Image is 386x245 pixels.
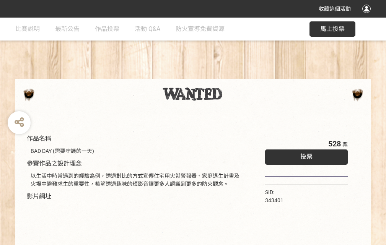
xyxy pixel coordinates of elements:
div: BAD DAY (需要守護的一天) [31,147,242,155]
span: 影片網址 [27,193,51,200]
a: 最新公告 [55,18,80,41]
iframe: Facebook Share [285,188,324,196]
span: 比賽說明 [15,25,40,32]
a: 防火宣導免費資源 [176,18,225,41]
span: 活動 Q&A [135,25,160,32]
span: 馬上投票 [320,25,345,32]
span: 收藏這個活動 [319,6,351,12]
span: 參賽作品之設計理念 [27,160,82,167]
span: 最新公告 [55,25,80,32]
a: 比賽說明 [15,18,40,41]
span: 投票 [300,153,313,160]
span: 作品名稱 [27,135,51,142]
span: 防火宣導免費資源 [176,25,225,32]
a: 作品投票 [95,18,119,41]
a: 活動 Q&A [135,18,160,41]
span: 作品投票 [95,25,119,32]
button: 馬上投票 [309,21,355,37]
span: 528 [328,139,341,148]
span: SID: 343401 [265,189,283,203]
div: 以生活中時常遇到的經驗為例，透過對比的方式宣傳住宅用火災警報器、家庭逃生計畫及火場中避難求生的重要性，希望透過趣味的短影音讓更多人認識到更多的防火觀念。 [31,172,242,188]
span: 票 [342,141,348,148]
